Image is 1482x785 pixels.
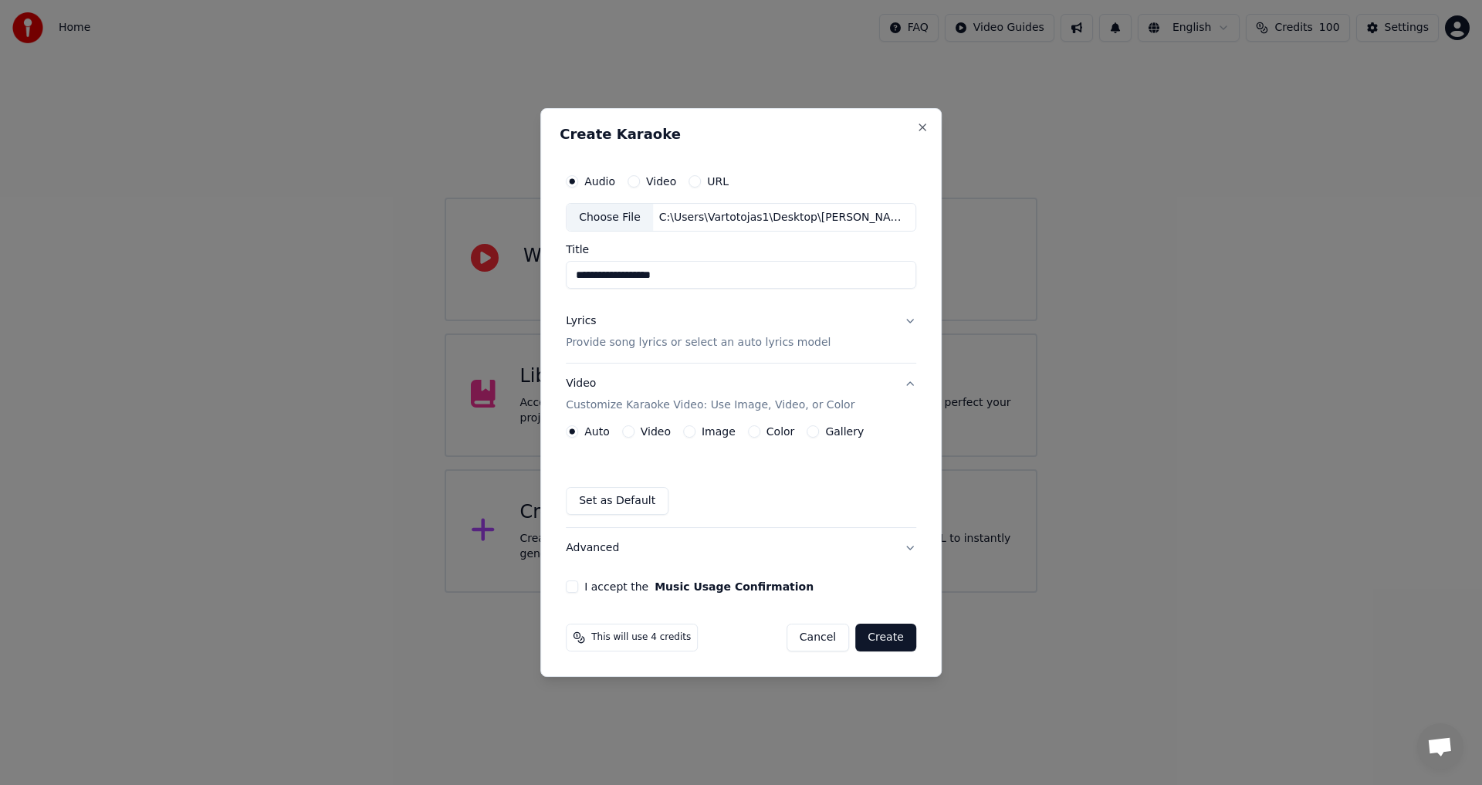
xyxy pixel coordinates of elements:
[566,377,854,414] div: Video
[584,426,610,437] label: Auto
[584,581,814,592] label: I accept the
[566,398,854,413] p: Customize Karaoke Video: Use Image, Video, or Color
[566,528,916,568] button: Advanced
[646,176,676,187] label: Video
[566,314,596,330] div: Lyrics
[566,487,668,515] button: Set as Default
[702,426,736,437] label: Image
[641,426,671,437] label: Video
[787,624,849,651] button: Cancel
[584,176,615,187] label: Audio
[766,426,795,437] label: Color
[591,631,691,644] span: This will use 4 credits
[566,302,916,364] button: LyricsProvide song lyrics or select an auto lyrics model
[655,581,814,592] button: I accept the
[566,364,916,426] button: VideoCustomize Karaoke Video: Use Image, Video, or Color
[855,624,916,651] button: Create
[825,426,864,437] label: Gallery
[653,210,915,225] div: C:\Users\Vartotojas1\Desktop\[PERSON_NAME] - [PERSON_NAME].mp3
[560,127,922,141] h2: Create Karaoke
[566,425,916,527] div: VideoCustomize Karaoke Video: Use Image, Video, or Color
[567,204,653,232] div: Choose File
[707,176,729,187] label: URL
[566,245,916,255] label: Title
[566,336,831,351] p: Provide song lyrics or select an auto lyrics model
